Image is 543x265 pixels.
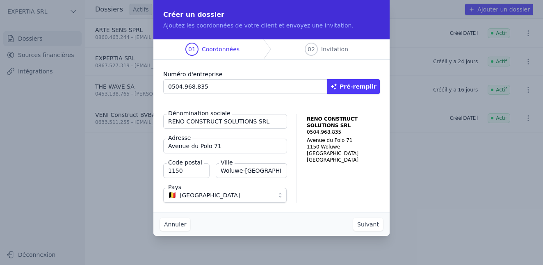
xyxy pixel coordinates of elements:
label: Adresse [167,134,192,142]
button: Pré-remplir [327,79,380,94]
label: Dénomination sociale [167,109,232,117]
span: 🇧🇪 [168,193,176,198]
span: Invitation [321,45,348,53]
span: 01 [188,45,196,53]
p: [GEOGRAPHIC_DATA] [307,157,380,163]
p: Avenue du Polo 71 [307,137,380,144]
label: Ville [219,158,235,167]
p: 0504.968.835 [307,129,380,135]
label: Code postal [167,158,204,167]
span: [GEOGRAPHIC_DATA] [180,190,240,200]
span: 02 [308,45,315,53]
nav: Progress [153,39,390,59]
label: Pays [167,183,183,191]
h2: Créer un dossier [163,10,380,20]
label: Numéro d'entreprise [163,69,380,79]
button: 🇧🇪 [GEOGRAPHIC_DATA] [163,188,287,203]
button: Suivant [353,218,383,231]
button: Annuler [160,218,190,231]
p: 1150 Woluwe-[GEOGRAPHIC_DATA] [307,144,380,157]
p: Ajoutez les coordonnées de votre client et envoyez une invitation. [163,21,380,30]
span: Coordonnées [202,45,240,53]
p: RENO CONSTRUCT SOLUTIONS SRL [307,116,380,129]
